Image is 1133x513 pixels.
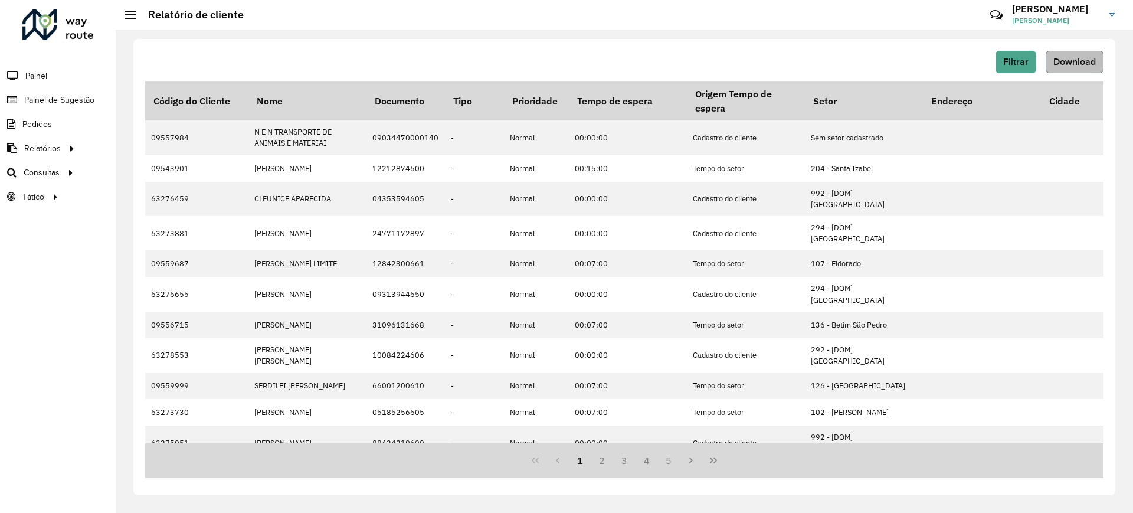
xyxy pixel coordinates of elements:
td: 00:00:00 [569,216,687,250]
th: Código do Cliente [145,81,248,120]
td: 09034470000140 [366,120,445,155]
h3: [PERSON_NAME] [1012,4,1101,15]
button: Filtrar [996,51,1036,73]
td: Normal [504,338,569,373]
td: Normal [504,277,569,311]
td: Normal [504,399,569,426]
span: Pedidos [22,118,52,130]
td: 00:07:00 [569,312,687,338]
td: 294 - [DOM] [GEOGRAPHIC_DATA] [805,216,923,250]
td: 63276655 [145,277,248,311]
td: 24771172897 [366,216,445,250]
span: Painel [25,70,47,82]
td: N E N TRANSPORTE DE ANIMAIS E MATERIAI [248,120,366,155]
td: 31096131668 [366,312,445,338]
td: [PERSON_NAME] [248,216,366,250]
td: 136 - Betim São Pedro [805,312,923,338]
td: Cadastro do cliente [687,426,805,460]
td: - [445,120,504,155]
td: - [445,155,504,182]
td: 63273730 [145,399,248,426]
span: Filtrar [1003,57,1029,67]
td: Normal [504,373,569,399]
td: Sem setor cadastrado [805,120,923,155]
button: Download [1046,51,1103,73]
button: 2 [591,449,613,472]
td: 10084224606 [366,338,445,373]
td: Cadastro do cliente [687,182,805,216]
td: 294 - [DOM] [GEOGRAPHIC_DATA] [805,277,923,311]
td: - [445,216,504,250]
td: - [445,277,504,311]
td: 88424219600 [366,426,445,460]
td: Cadastro do cliente [687,120,805,155]
td: 00:07:00 [569,250,687,277]
td: Cadastro do cliente [687,277,805,311]
a: Contato Rápido [984,2,1009,28]
td: 63273881 [145,216,248,250]
span: Tático [22,191,44,203]
td: [PERSON_NAME] [248,312,366,338]
td: Tempo do setor [687,250,805,277]
td: 992 - [DOM] [GEOGRAPHIC_DATA] [805,426,923,460]
td: 12842300661 [366,250,445,277]
button: 5 [658,449,680,472]
span: Download [1053,57,1096,67]
td: 292 - [DOM] [GEOGRAPHIC_DATA] [805,338,923,373]
td: SERDILEI [PERSON_NAME] [248,373,366,399]
td: Normal [504,250,569,277]
button: Next Page [680,449,702,472]
td: 63276459 [145,182,248,216]
td: [PERSON_NAME] [248,155,366,182]
th: Tipo [445,81,504,120]
td: 00:00:00 [569,277,687,311]
td: 992 - [DOM] [GEOGRAPHIC_DATA] [805,182,923,216]
td: Tempo do setor [687,399,805,426]
button: 4 [636,449,658,472]
button: 3 [613,449,636,472]
td: Normal [504,216,569,250]
td: Normal [504,182,569,216]
td: Cadastro do cliente [687,216,805,250]
td: 12212874600 [366,155,445,182]
th: Documento [366,81,445,120]
td: [PERSON_NAME] [248,426,366,460]
td: 09543901 [145,155,248,182]
th: Endereço [923,81,1041,120]
td: 09559999 [145,373,248,399]
th: Setor [805,81,923,120]
td: Normal [504,155,569,182]
button: 1 [569,449,591,472]
td: 09557984 [145,120,248,155]
td: [PERSON_NAME] [PERSON_NAME] [248,338,366,373]
th: Prioridade [504,81,569,120]
td: - [445,426,504,460]
td: 107 - Eldorado [805,250,923,277]
td: 00:00:00 [569,182,687,216]
td: - [445,399,504,426]
td: Tempo do setor [687,373,805,399]
span: Relatórios [24,142,61,155]
th: Origem Tempo de espera [687,81,805,120]
td: Tempo do setor [687,312,805,338]
td: 09559687 [145,250,248,277]
td: 204 - Santa Izabel [805,155,923,182]
td: - [445,312,504,338]
td: 00:00:00 [569,338,687,373]
span: Painel de Sugestão [24,94,94,106]
td: 63278553 [145,338,248,373]
td: Tempo do setor [687,155,805,182]
td: [PERSON_NAME] [248,399,366,426]
td: 00:07:00 [569,373,687,399]
td: Cadastro do cliente [687,338,805,373]
td: Normal [504,120,569,155]
td: 05185256605 [366,399,445,426]
td: 102 - [PERSON_NAME] [805,399,923,426]
h2: Relatório de cliente [136,8,244,21]
td: 00:00:00 [569,120,687,155]
td: 09313944650 [366,277,445,311]
td: Normal [504,426,569,460]
td: - [445,373,504,399]
td: 09556715 [145,312,248,338]
td: - [445,182,504,216]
